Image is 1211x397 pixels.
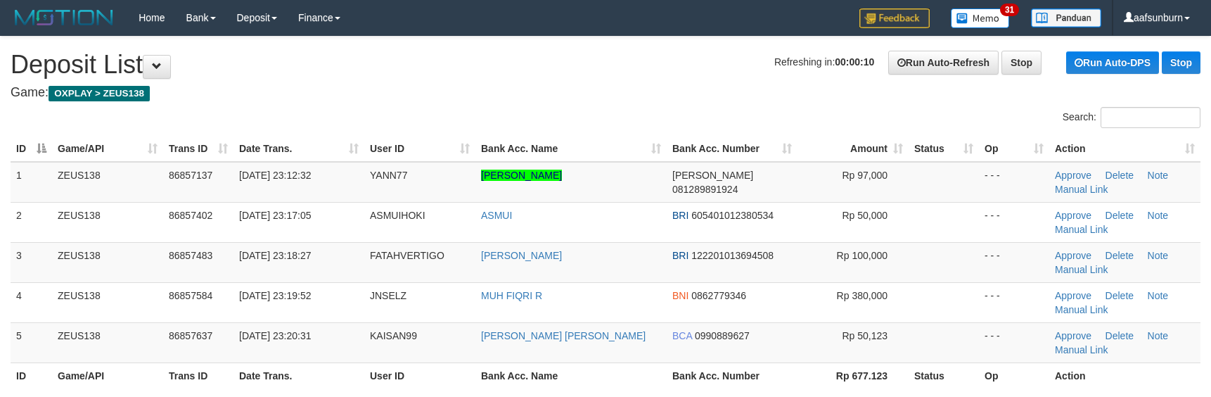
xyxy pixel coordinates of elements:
span: Copy 605401012380534 to clipboard [691,210,774,221]
td: 3 [11,242,52,282]
a: Stop [1001,51,1042,75]
span: Rp 50,123 [842,330,888,341]
td: - - - [979,322,1049,363]
a: Run Auto-Refresh [888,51,999,75]
span: Rp 97,000 [842,170,888,181]
a: Note [1148,290,1169,301]
th: Status: activate to sort column ascending [909,136,979,162]
img: Button%20Memo.svg [951,8,1010,28]
span: FATAHVERTIGO [370,250,444,261]
td: - - - [979,162,1049,203]
span: 86857584 [169,290,212,301]
th: Game/API: activate to sort column ascending [52,136,163,162]
th: User ID: activate to sort column ascending [364,136,475,162]
label: Search: [1063,107,1200,128]
span: BNI [672,290,688,301]
span: 86857483 [169,250,212,261]
a: Manual Link [1055,304,1108,315]
th: Op: activate to sort column ascending [979,136,1049,162]
td: 5 [11,322,52,363]
td: - - - [979,202,1049,242]
a: Note [1148,250,1169,261]
span: [PERSON_NAME] [672,170,753,181]
span: Copy 0862779346 to clipboard [691,290,746,301]
th: Date Trans. [233,363,364,389]
span: 86857402 [169,210,212,221]
span: [DATE] 23:19:52 [239,290,311,301]
th: Bank Acc. Name: activate to sort column ascending [475,136,667,162]
a: [PERSON_NAME] [481,170,562,181]
span: BRI [672,210,688,221]
a: Approve [1055,290,1091,301]
a: [PERSON_NAME] [PERSON_NAME] [481,330,646,341]
a: Delete [1106,170,1134,181]
td: 1 [11,162,52,203]
a: Run Auto-DPS [1066,51,1159,74]
td: ZEUS138 [52,162,163,203]
span: Rp 380,000 [837,290,888,301]
a: Delete [1106,210,1134,221]
td: 4 [11,282,52,322]
img: MOTION_logo.png [11,7,117,28]
a: [PERSON_NAME] [481,250,562,261]
img: panduan.png [1031,8,1101,27]
span: [DATE] 23:18:27 [239,250,311,261]
span: OXPLAY > ZEUS138 [49,86,150,101]
a: Note [1148,210,1169,221]
a: Manual Link [1055,264,1108,275]
th: Bank Acc. Number [667,363,797,389]
a: Approve [1055,250,1091,261]
a: Manual Link [1055,224,1108,235]
strong: 00:00:10 [835,56,874,68]
span: Refreshing in: [774,56,874,68]
td: ZEUS138 [52,242,163,282]
th: Amount: activate to sort column ascending [797,136,909,162]
th: Action [1049,363,1200,389]
td: ZEUS138 [52,282,163,322]
th: Game/API [52,363,163,389]
span: Copy 122201013694508 to clipboard [691,250,774,261]
span: YANN77 [370,170,407,181]
a: Note [1148,330,1169,341]
span: [DATE] 23:12:32 [239,170,311,181]
a: Note [1148,170,1169,181]
span: Copy 081289891924 to clipboard [672,184,738,195]
h4: Game: [11,86,1200,100]
a: Delete [1106,290,1134,301]
span: 86857137 [169,170,212,181]
th: ID [11,363,52,389]
input: Search: [1101,107,1200,128]
span: Rp 100,000 [837,250,888,261]
a: Stop [1162,51,1200,74]
span: ASMUIHOKI [370,210,425,221]
th: ID: activate to sort column descending [11,136,52,162]
td: ZEUS138 [52,202,163,242]
th: Bank Acc. Name [475,363,667,389]
a: Delete [1106,330,1134,341]
span: KAISAN99 [370,330,417,341]
a: ASMUI [481,210,512,221]
a: MUH FIQRI R [481,290,542,301]
h1: Deposit List [11,51,1200,79]
a: Manual Link [1055,184,1108,195]
th: Date Trans.: activate to sort column ascending [233,136,364,162]
span: JNSELZ [370,290,406,301]
span: BRI [672,250,688,261]
th: Action: activate to sort column ascending [1049,136,1200,162]
th: Bank Acc. Number: activate to sort column ascending [667,136,797,162]
td: - - - [979,242,1049,282]
span: 86857637 [169,330,212,341]
td: - - - [979,282,1049,322]
span: Rp 50,000 [842,210,888,221]
a: Manual Link [1055,344,1108,355]
a: Approve [1055,330,1091,341]
th: Trans ID: activate to sort column ascending [163,136,233,162]
span: BCA [672,330,692,341]
th: Trans ID [163,363,233,389]
td: 2 [11,202,52,242]
a: Delete [1106,250,1134,261]
a: Approve [1055,170,1091,181]
span: [DATE] 23:17:05 [239,210,311,221]
span: 31 [1000,4,1019,16]
span: [DATE] 23:20:31 [239,330,311,341]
